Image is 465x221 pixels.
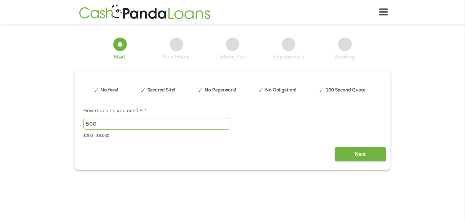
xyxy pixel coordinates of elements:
p: No Obligation! [265,87,296,94]
p: No fees! [101,87,118,94]
p: No Paperwork! [205,87,236,94]
div: Banking [335,54,355,60]
div: Employment [273,54,305,60]
p: 100 Second Quote! [326,87,367,94]
img: GetLoanNow Logo [77,4,212,21]
div: About You [220,54,246,60]
div: Start [114,54,126,60]
label: How much do you need $ [83,108,147,114]
div: $200 - $3,000 [83,131,382,139]
div: Your Home [163,54,190,60]
input: Next [335,147,386,162]
p: Secured Site! [147,87,175,94]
